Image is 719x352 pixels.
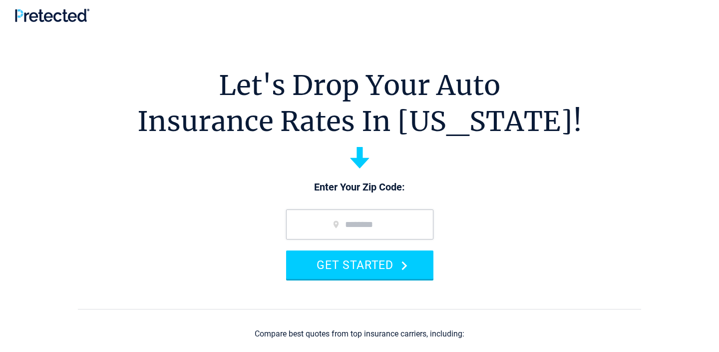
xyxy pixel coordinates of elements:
[286,250,433,279] button: GET STARTED
[276,180,443,194] p: Enter Your Zip Code:
[286,209,433,239] input: zip code
[137,67,582,139] h1: Let's Drop Your Auto Insurance Rates In [US_STATE]!
[255,329,464,338] div: Compare best quotes from top insurance carriers, including:
[15,8,89,22] img: Pretected Logo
